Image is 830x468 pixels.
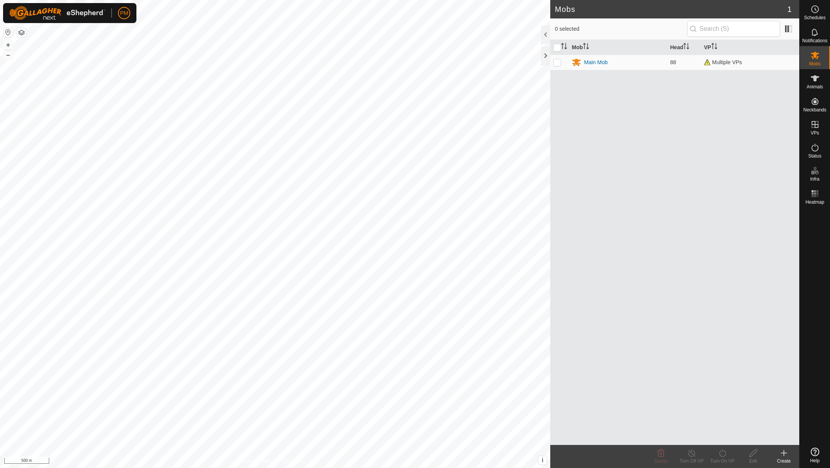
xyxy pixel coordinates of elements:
span: Status [808,154,821,158]
a: Privacy Policy [245,458,274,465]
span: Infra [810,177,819,181]
span: PM [120,9,128,17]
span: Animals [807,85,823,89]
span: i [542,457,543,463]
span: 0 selected [555,25,687,33]
button: i [538,456,547,465]
span: Schedules [804,15,825,20]
div: Turn On VP [707,458,738,465]
p-sorticon: Activate to sort [683,44,689,50]
div: Edit [738,458,769,465]
a: Help [800,445,830,466]
button: + [3,40,13,50]
span: Mobs [809,61,820,66]
div: Turn Off VP [676,458,707,465]
p-sorticon: Activate to sort [583,44,589,50]
span: 88 [670,59,676,65]
img: Gallagher Logo [9,6,105,20]
div: Create [769,458,799,465]
div: Main Mob [584,58,608,66]
th: VP [701,40,799,55]
span: Notifications [802,38,827,43]
a: Contact Us [283,458,305,465]
span: Delete [654,458,668,464]
p-sorticon: Activate to sort [711,44,717,50]
span: Neckbands [803,108,826,112]
p-sorticon: Activate to sort [561,44,567,50]
span: 1 [787,3,792,15]
h2: Mobs [555,5,787,14]
button: – [3,50,13,60]
span: Heatmap [805,200,824,204]
th: Head [667,40,701,55]
input: Search (S) [687,21,780,37]
button: Map Layers [17,28,26,37]
th: Mob [569,40,667,55]
span: Help [810,458,820,463]
button: Reset Map [3,28,13,37]
span: VPs [810,131,819,135]
span: Multiple VPs [704,59,742,65]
